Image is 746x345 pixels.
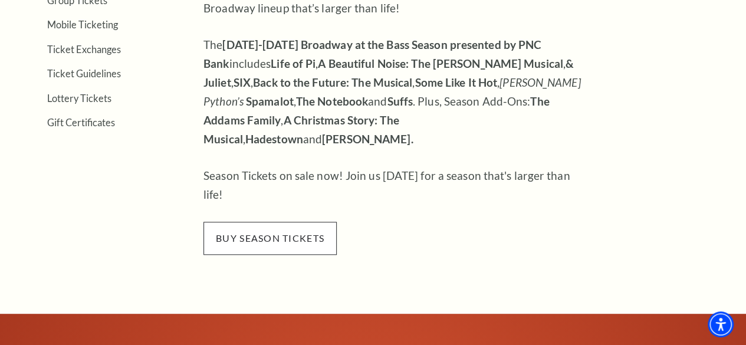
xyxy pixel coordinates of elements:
[322,132,413,146] strong: [PERSON_NAME].
[203,35,587,149] p: The includes , , , , , , , and . Plus, Season Add-Ons: , , and
[253,75,412,89] strong: Back to the Future: The Musical
[203,75,580,108] em: [PERSON_NAME] Python’s
[203,231,337,244] a: buy season tickets
[203,94,549,127] strong: The Addams Family
[47,68,121,79] a: Ticket Guidelines
[203,113,399,146] strong: A Christmas Story: The Musical
[296,94,368,108] strong: The Notebook
[47,93,111,104] a: Lottery Tickets
[47,117,115,128] a: Gift Certificates
[415,75,497,89] strong: Some Like It Hot
[203,57,574,89] strong: & Juliet
[271,57,316,70] strong: Life of Pi
[203,222,337,255] span: buy season tickets
[47,19,118,30] a: Mobile Ticketing
[387,94,413,108] strong: Suffs
[318,57,563,70] strong: A Beautiful Noise: The [PERSON_NAME] Musical
[246,94,294,108] strong: Spamalot
[708,311,734,337] div: Accessibility Menu
[47,44,121,55] a: Ticket Exchanges
[203,38,541,70] strong: [DATE]-[DATE] Broadway at the Bass Season presented by PNC Bank
[245,132,303,146] strong: Hadestown
[203,166,587,204] p: Season Tickets on sale now! Join us [DATE] for a season that's larger than life!
[234,75,251,89] strong: SIX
